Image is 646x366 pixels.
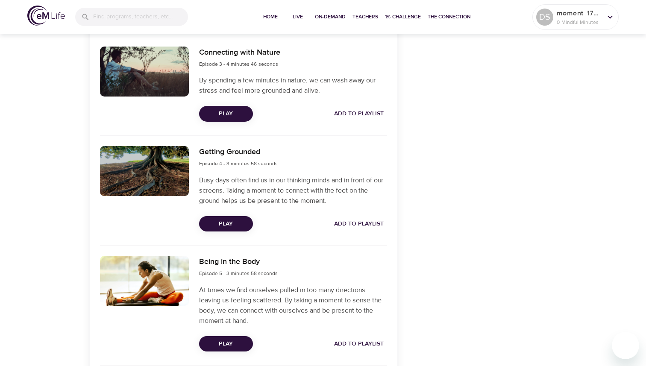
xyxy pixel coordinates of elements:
p: 0 Mindful Minutes [557,18,602,26]
span: Add to Playlist [334,108,384,119]
span: Play [206,339,246,349]
span: Home [260,12,281,21]
p: Busy days often find us in our thinking minds and in front of our screens. Taking a moment to con... [199,175,387,206]
span: Add to Playlist [334,219,384,229]
button: Play [199,216,253,232]
span: Add to Playlist [334,339,384,349]
span: Teachers [352,12,378,21]
iframe: Button to launch messaging window [612,332,639,359]
span: Play [206,219,246,229]
div: DS [536,9,553,26]
h6: Being in the Body [199,256,278,268]
span: Episode 5 - 3 minutes 58 seconds [199,270,278,277]
h6: Getting Grounded [199,146,278,158]
img: logo [27,6,65,26]
p: By spending a few minutes in nature, we can wash away our stress and feel more grounded and alive. [199,75,387,96]
h6: Connecting with Nature [199,47,280,59]
p: moment_1758318626 [557,8,602,18]
span: On-Demand [315,12,346,21]
span: Episode 4 - 3 minutes 58 seconds [199,160,278,167]
span: 1% Challenge [385,12,421,21]
span: Live [288,12,308,21]
button: Add to Playlist [331,106,387,122]
span: Play [206,108,246,119]
span: The Connection [428,12,470,21]
button: Play [199,336,253,352]
span: Episode 3 - 4 minutes 46 seconds [199,61,278,67]
p: At times we find ourselves pulled in too many directions leaving us feeling scattered. By taking ... [199,285,387,326]
button: Add to Playlist [331,336,387,352]
input: Find programs, teachers, etc... [93,8,188,26]
button: Add to Playlist [331,216,387,232]
button: Play [199,106,253,122]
